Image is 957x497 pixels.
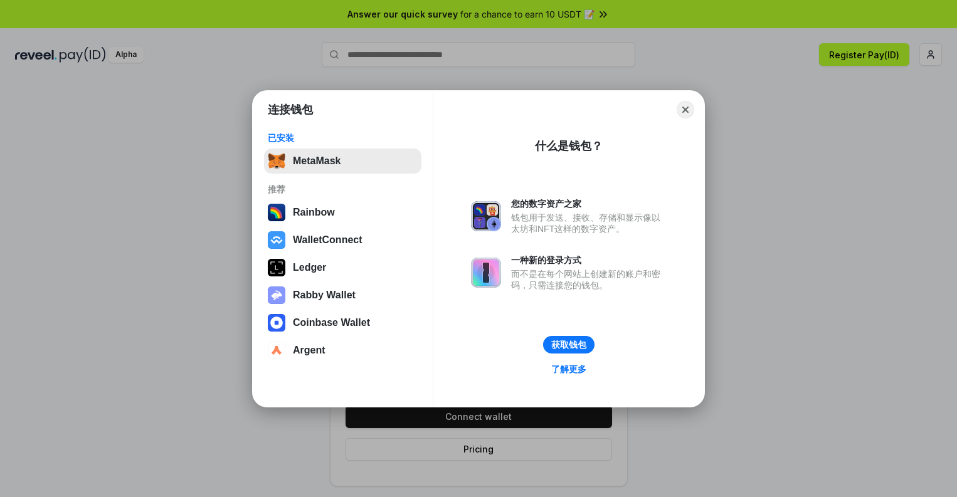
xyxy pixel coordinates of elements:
button: Rabby Wallet [264,283,421,308]
div: 而不是在每个网站上创建新的账户和密码，只需连接您的钱包。 [511,268,667,291]
button: Ledger [264,255,421,280]
div: 一种新的登录方式 [511,254,667,266]
img: svg+xml,%3Csvg%20width%3D%2228%22%20height%3D%2228%22%20viewBox%3D%220%200%2028%2028%22%20fill%3D... [268,342,285,359]
div: 已安装 [268,132,418,144]
div: WalletConnect [293,234,362,246]
a: 了解更多 [544,361,594,377]
button: WalletConnect [264,228,421,253]
div: 钱包用于发送、接收、存储和显示像以太坊和NFT这样的数字资产。 [511,212,667,234]
img: svg+xml,%3Csvg%20width%3D%2228%22%20height%3D%2228%22%20viewBox%3D%220%200%2028%2028%22%20fill%3D... [268,231,285,249]
button: Argent [264,338,421,363]
img: svg+xml,%3Csvg%20xmlns%3D%22http%3A%2F%2Fwww.w3.org%2F2000%2Fsvg%22%20fill%3D%22none%22%20viewBox... [471,201,501,231]
img: svg+xml,%3Csvg%20xmlns%3D%22http%3A%2F%2Fwww.w3.org%2F2000%2Fsvg%22%20fill%3D%22none%22%20viewBox... [471,258,501,288]
button: Rainbow [264,200,421,225]
img: svg+xml,%3Csvg%20width%3D%22120%22%20height%3D%22120%22%20viewBox%3D%220%200%20120%20120%22%20fil... [268,204,285,221]
div: 什么是钱包？ [535,139,603,154]
button: 获取钱包 [543,336,595,353]
div: MetaMask [293,155,341,167]
img: svg+xml,%3Csvg%20xmlns%3D%22http%3A%2F%2Fwww.w3.org%2F2000%2Fsvg%22%20fill%3D%22none%22%20viewBox... [268,286,285,304]
button: Close [677,101,694,118]
div: Rainbow [293,207,335,218]
div: 推荐 [268,184,418,195]
div: 了解更多 [551,364,586,375]
h1: 连接钱包 [268,102,313,117]
div: Ledger [293,262,326,273]
div: Argent [293,345,325,356]
div: 获取钱包 [551,339,586,350]
button: Coinbase Wallet [264,310,421,335]
div: Rabby Wallet [293,290,356,301]
button: MetaMask [264,149,421,174]
img: svg+xml,%3Csvg%20width%3D%2228%22%20height%3D%2228%22%20viewBox%3D%220%200%2028%2028%22%20fill%3D... [268,314,285,332]
div: Coinbase Wallet [293,317,370,328]
img: svg+xml,%3Csvg%20fill%3D%22none%22%20height%3D%2233%22%20viewBox%3D%220%200%2035%2033%22%20width%... [268,152,285,170]
img: svg+xml,%3Csvg%20xmlns%3D%22http%3A%2F%2Fwww.w3.org%2F2000%2Fsvg%22%20width%3D%2228%22%20height%3... [268,259,285,276]
div: 您的数字资产之家 [511,198,667,209]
